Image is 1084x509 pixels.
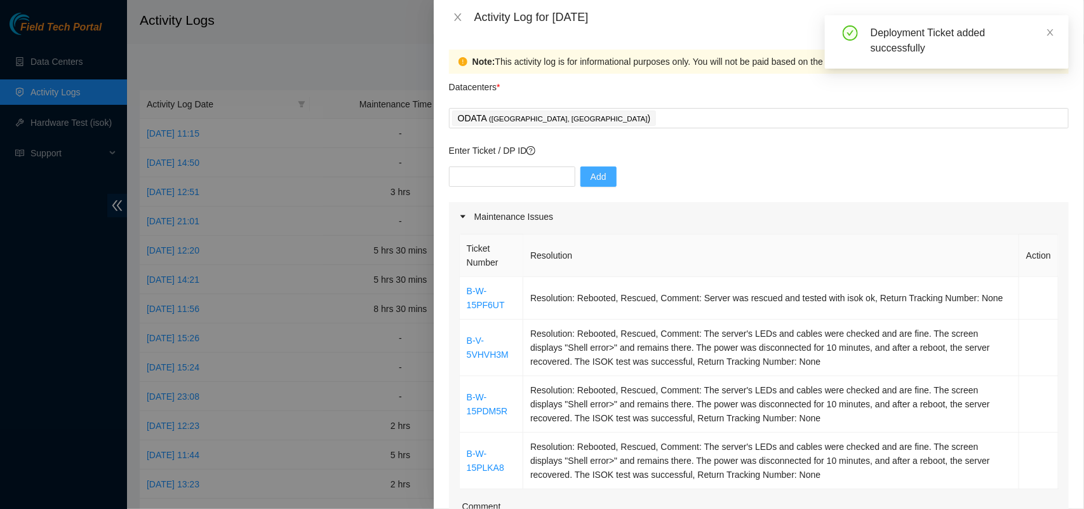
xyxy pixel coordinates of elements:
[458,57,467,66] span: exclamation-circle
[449,11,467,24] button: Close
[453,12,463,22] span: close
[523,433,1019,489] td: Resolution: Rebooted, Rescued, Comment: The server's LEDs and cables were checked and are fine. T...
[474,10,1069,24] div: Activity Log for [DATE]
[843,25,858,41] span: check-circle
[523,376,1019,433] td: Resolution: Rebooted, Rescued, Comment: The server's LEDs and cables were checked and are fine. T...
[467,449,504,473] a: B-W-15PLKA8
[580,166,617,187] button: Add
[472,55,495,69] strong: Note:
[1019,234,1059,277] th: Action
[523,320,1019,376] td: Resolution: Rebooted, Rescued, Comment: The server's LEDs and cables were checked and are fine. T...
[449,144,1069,158] p: Enter Ticket / DP ID
[449,74,500,94] p: Datacenters
[460,234,523,277] th: Ticket Number
[871,25,1054,56] div: Deployment Ticket added successfully
[1046,28,1055,37] span: close
[467,286,505,310] a: B-W-15PF6UT
[449,202,1069,231] div: Maintenance Issues
[467,392,508,416] a: B-W-15PDM5R
[591,170,606,184] span: Add
[523,234,1019,277] th: Resolution
[526,146,535,155] span: question-circle
[489,115,648,123] span: ( [GEOGRAPHIC_DATA], [GEOGRAPHIC_DATA]
[523,277,1019,320] td: Resolution: Rebooted, Rescued, Comment: Server was rescued and tested with isok ok, Return Tracki...
[458,111,651,126] p: ODATA )
[459,213,467,221] span: caret-right
[467,336,509,360] a: B-V-5VHVH3M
